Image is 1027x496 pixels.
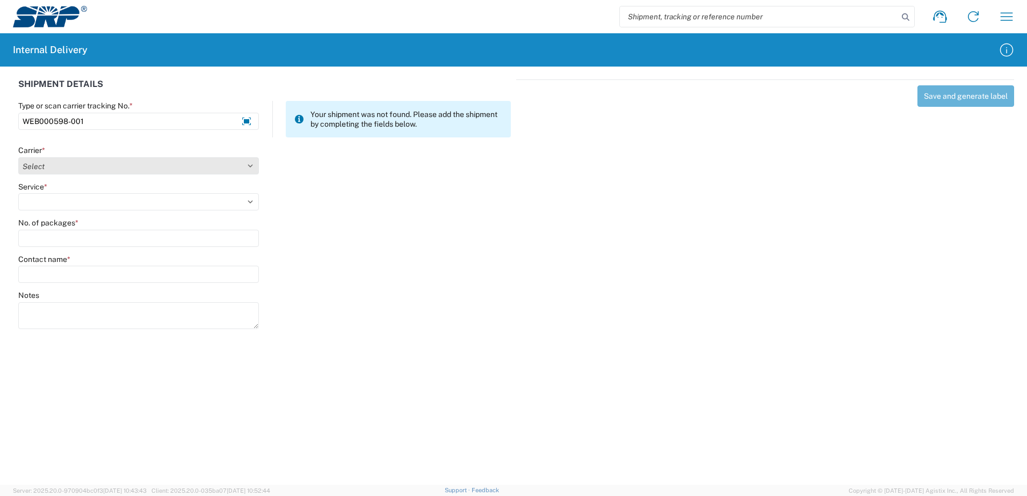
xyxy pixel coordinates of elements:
a: Support [445,487,472,493]
span: Copyright © [DATE]-[DATE] Agistix Inc., All Rights Reserved [849,486,1014,495]
label: Service [18,182,47,192]
img: srp [13,6,87,27]
span: [DATE] 10:43:43 [103,487,147,494]
a: Feedback [472,487,499,493]
input: Shipment, tracking or reference number [620,6,898,27]
label: No. of packages [18,218,78,228]
div: SHIPMENT DETAILS [18,79,511,101]
span: Client: 2025.20.0-035ba07 [151,487,270,494]
label: Contact name [18,254,70,264]
label: Type or scan carrier tracking No. [18,101,133,111]
label: Notes [18,290,39,300]
span: Server: 2025.20.0-970904bc0f3 [13,487,147,494]
label: Carrier [18,145,45,155]
span: [DATE] 10:52:44 [227,487,270,494]
span: Your shipment was not found. Please add the shipment by completing the fields below. [310,110,502,129]
h2: Internal Delivery [13,43,88,56]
